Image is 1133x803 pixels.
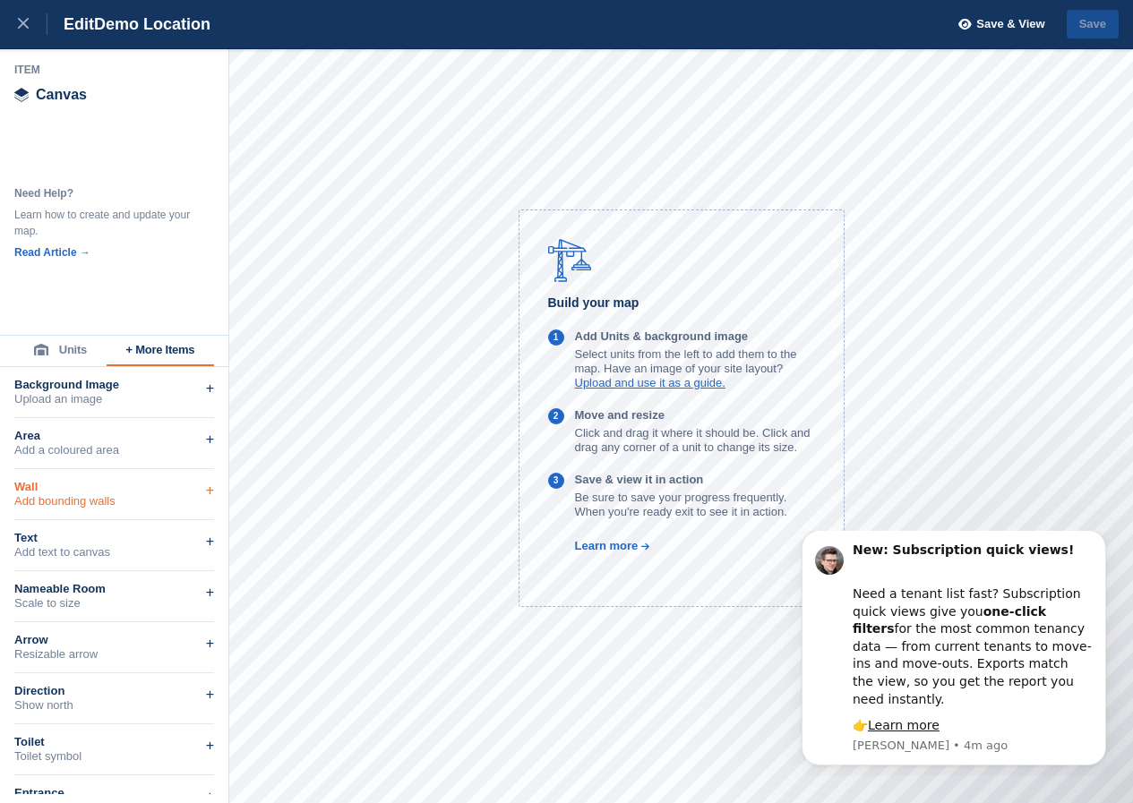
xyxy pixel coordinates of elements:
[14,207,193,239] div: Learn how to create and update your map.
[14,392,214,406] div: Upload an image
[78,207,318,223] p: Message from Steven, sent 4m ago
[206,684,214,705] div: +
[548,293,815,313] h6: Build your map
[107,336,214,366] button: + More Items
[575,329,815,344] p: Add Units & background image
[14,724,214,775] div: ToiletToilet symbol+
[554,330,559,346] div: 1
[14,571,214,622] div: Nameable RoomScale to size+
[36,88,87,102] span: Canvas
[14,469,214,520] div: WallAdd bounding walls+
[14,786,214,800] div: Entrance
[78,186,318,204] div: 👉
[575,376,725,389] a: Upload and use it as a guide.
[14,633,214,647] div: Arrow
[14,545,214,560] div: Add text to canvas
[14,684,214,698] div: Direction
[14,749,214,764] div: Toilet symbol
[14,480,214,494] div: Wall
[14,63,215,77] div: Item
[14,698,214,713] div: Show north
[775,531,1133,776] iframe: Intercom notifications message
[575,408,815,423] p: Move and resize
[554,409,559,424] div: 2
[976,15,1044,33] span: Save & View
[206,429,214,450] div: +
[575,426,815,455] p: Click and drag it where it should be. Click and drag any corner of a unit to change its size.
[14,647,214,662] div: Resizable arrow
[206,633,214,654] div: +
[14,418,214,469] div: AreaAdd a coloured area+
[14,367,214,418] div: Background ImageUpload an image+
[78,11,318,204] div: Message content
[206,531,214,552] div: +
[14,494,214,508] div: Add bounding walls
[14,246,90,259] a: Read Article →
[78,12,299,26] b: New: Subscription quick views!
[14,531,214,545] div: Text
[206,378,214,399] div: +
[575,347,815,376] p: Select units from the left to add them to the map. Have an image of your site layout?
[575,473,815,487] p: Save & view it in action
[14,378,214,392] div: Background Image
[14,429,214,443] div: Area
[14,443,214,457] div: Add a coloured area
[575,491,815,519] p: Be sure to save your progress frequently. When you're ready exit to see it in action.
[548,539,651,552] a: Learn more
[40,15,69,44] img: Profile image for Steven
[14,582,214,596] div: Nameable Room
[948,10,1045,39] button: Save & View
[14,185,193,201] div: Need Help?
[206,480,214,501] div: +
[1067,10,1119,39] button: Save
[78,37,318,177] div: Need a tenant list fast? Subscription quick views give you for the most common tenancy data — fro...
[206,735,214,756] div: +
[14,88,29,102] img: canvas-icn.9d1aba5b.svg
[206,582,214,603] div: +
[93,187,165,201] a: Learn more
[14,520,214,571] div: TextAdd text to canvas+
[14,735,214,749] div: Toilet
[14,673,214,724] div: DirectionShow north+
[554,474,559,489] div: 3
[47,13,210,35] div: Edit Demo Location
[14,336,107,366] button: Units
[14,596,214,611] div: Scale to size
[14,622,214,673] div: ArrowResizable arrow+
